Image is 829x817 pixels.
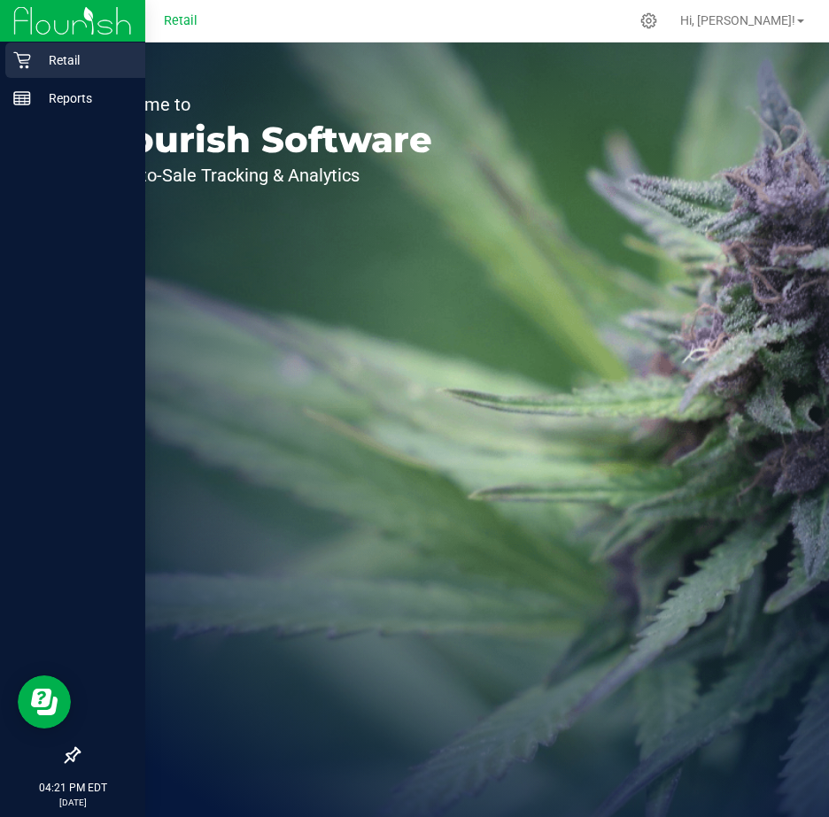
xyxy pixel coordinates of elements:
p: Flourish Software [96,122,432,158]
p: Reports [31,88,137,109]
iframe: Resource center [18,675,71,728]
p: [DATE] [8,796,137,809]
p: Seed-to-Sale Tracking & Analytics [96,166,432,184]
span: Hi, [PERSON_NAME]! [680,13,795,27]
span: Retail [164,13,198,28]
div: Manage settings [638,12,660,29]
inline-svg: Reports [13,89,31,107]
p: Welcome to [96,96,432,113]
p: Retail [31,50,137,71]
p: 04:21 PM EDT [8,780,137,796]
inline-svg: Retail [13,51,31,69]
